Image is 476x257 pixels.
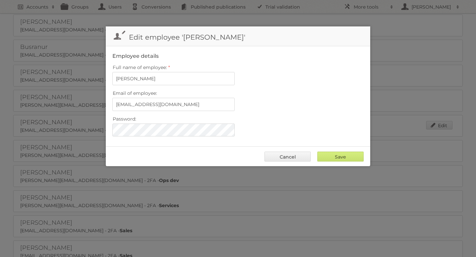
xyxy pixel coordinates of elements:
h1: Edit employee '[PERSON_NAME]' [106,26,370,46]
span: Full name of employee: [113,64,167,70]
input: Full name [112,72,235,85]
a: Cancel [264,152,311,162]
input: Save [317,152,364,162]
span: Email of employee: [113,90,157,96]
span: Password: [113,116,136,122]
legend: Employee details [112,53,159,59]
input: name@publitas.com [112,98,235,111]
